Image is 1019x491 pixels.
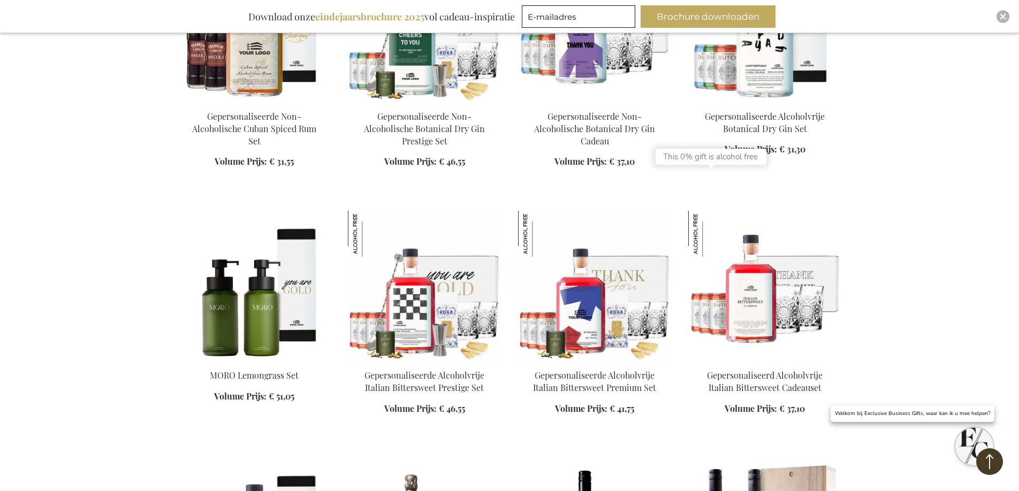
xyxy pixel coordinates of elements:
img: Close [1000,13,1006,20]
a: Personalised Non-Alcoholic Italian Bittersweet Premium Set Gepersonaliseerde Alcoholvrije Italian... [518,356,671,366]
a: Gepersonaliseerde Non-Alcoholische Botanical Dry Gin Prestige Set [364,111,485,147]
span: € 31,30 [779,143,805,155]
span: Volume Prijs: [555,403,607,414]
button: Brochure downloaden [641,5,775,28]
span: Volume Prijs: [725,143,777,155]
b: eindejaarsbrochure 2025 [315,10,424,23]
a: MORO Lemongrass Set [210,370,299,381]
span: Volume Prijs: [214,390,267,402]
a: Gepersonaliseerde Alcoholvrije Italian Bittersweet Prestige Set [364,370,484,393]
span: Volume Prijs: [215,156,267,167]
a: Gepersonaliseerde Non-Alcoholische Cuban Spiced Rum Set [192,111,316,147]
div: Close [997,10,1009,23]
span: Volume Prijs: [554,156,607,167]
a: Gepersonaliseerde Alcoholvrije Botanical Dry Gin Set [705,111,825,134]
a: Personalised Non-Alcoholic Cuban Spiced Rum Set Gepersonaliseerde Non-Alcoholische Cuban Spiced R... [178,97,331,107]
img: Gepersonaliseerde Alcoholvrije Italian Bittersweet Premium Set [518,211,564,257]
a: Gepersonaliseerde Alcoholvrije Italian Bittersweet Prestige Set Gepersonaliseerde Alcoholvrije It... [348,356,501,366]
a: Volume Prijs: € 31,55 [215,156,294,168]
img: Gepersonaliseerd Alcoholvrije Italian Bittersweet Cadeauset [688,211,734,257]
a: Volume Prijs: € 37,10 [554,156,635,168]
span: € 37,10 [609,156,635,167]
img: Gepersonaliseerde Alcoholvrije Italian Bittersweet Prestige Set [348,211,394,257]
a: Volume Prijs: € 46,55 [384,156,465,168]
span: € 46,55 [439,403,465,414]
span: € 46,55 [439,156,465,167]
a: Gepersonaliseerde Non-Alcoholische Botanical Dry Gin Cadeau [534,111,655,147]
a: Personalised Non-Alcoholic Botanical Dry Gin Gift Gepersonaliseerde Non-Alcoholische Botanical Dr... [518,97,671,107]
img: MORO Lemongrass Set [178,211,331,360]
span: This 0% gift is alcohol free [663,151,758,162]
a: Volume Prijs: € 46,55 [384,403,465,415]
img: Gepersonaliseerde Alcoholvrije Italian Bittersweet Prestige Set [348,211,501,360]
a: Personalised Non-Alcoholic Botanical Dry Gin Prestige Set Gepersonaliseerde Non-Alcoholische Bota... [348,97,501,107]
a: Personalised Non-Alcoholic Botanical Dry Gin Set Gepersonaliseerde Alcoholvrije Botanical Dry Gin... [688,97,841,107]
span: Volume Prijs: [384,403,437,414]
a: Volume Prijs: € 51,05 [214,390,294,403]
img: Gepersonaliseerd Alcoholvrije Italian Bittersweet Cadeauset [688,211,841,360]
input: E-mailadres [522,5,635,28]
span: € 41,75 [610,403,634,414]
a: Volume Prijs: € 41,75 [555,403,634,415]
span: Volume Prijs: [384,156,437,167]
form: marketing offers and promotions [522,5,638,31]
a: MORO Lemongrass Set [178,356,331,366]
img: Personalised Non-Alcoholic Italian Bittersweet Premium Set [518,211,671,360]
a: Personalised Non-Alcoholic Italian Bittersweet Gift Gepersonaliseerd Alcoholvrije Italian Bitters... [688,356,841,366]
span: € 51,05 [269,390,294,402]
div: Download onze vol cadeau-inspiratie [244,5,520,28]
a: Volume Prijs: € 31,30 [725,143,805,156]
span: € 31,55 [269,156,294,167]
a: Gepersonaliseerde Alcoholvrije Italian Bittersweet Premium Set [533,370,656,393]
